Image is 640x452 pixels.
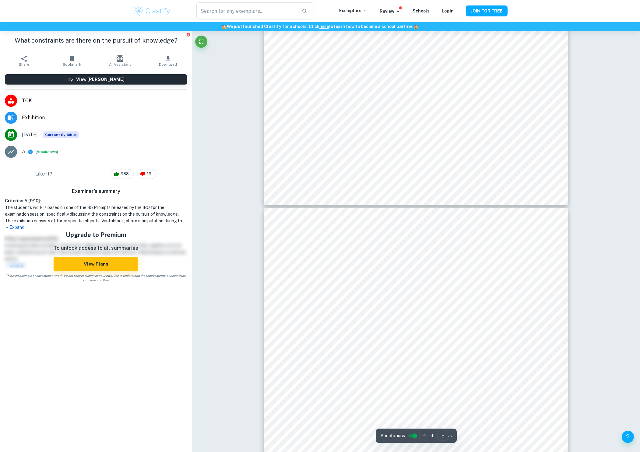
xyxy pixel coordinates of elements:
span: 16 [143,171,155,177]
input: Search for any exemplars... [196,2,297,19]
span: AI Assistant [109,62,131,67]
span: TOK [22,97,187,104]
span: ( ) [36,149,58,155]
img: AI Assistant [117,55,123,62]
button: Download [144,52,192,69]
h1: The student’s work is based on one of the 35 Prompts released by the IBO for the examination sess... [5,204,187,224]
h1: What constraints are there on the pursuit of knowledge? [5,36,187,45]
p: Exemplars [339,7,367,14]
button: Report issue [186,32,191,37]
div: 16 [137,169,156,179]
h6: View [PERSON_NAME] [76,76,125,83]
span: 🏫 [222,24,227,29]
button: JOIN FOR FREE [466,5,508,16]
button: View [PERSON_NAME] [5,74,187,85]
span: 388 [117,171,132,177]
h6: Like it? [35,170,52,178]
h6: Examiner's summary [2,188,190,195]
button: Breakdown [37,149,57,155]
p: A [22,148,25,155]
div: 388 [111,169,134,179]
button: View Plans [54,257,138,271]
img: Clastify logo [132,5,171,17]
span: This is an example of past student work. Do not copy or submit as your own. Use to understand the... [2,273,190,283]
span: Annotations [381,433,405,439]
a: Schools [413,9,430,13]
button: Bookmark [48,52,96,69]
button: Help and Feedback [622,431,634,443]
button: AI Assistant [96,52,144,69]
span: Exhibition [22,114,187,121]
span: Bookmark [63,62,81,67]
span: [DATE] [22,131,38,138]
button: Fullscreen [195,36,207,48]
span: Current Syllabus [43,131,79,138]
span: / 6 [448,433,452,439]
h6: We just launched Clastify for Schools. Click to learn how to become a school partner. [1,23,639,30]
span: Share [19,62,29,67]
div: This exemplar is based on the current syllabus. Feel free to refer to it for inspiration/ideas wh... [43,131,79,138]
h5: Upgrade to Premium [54,230,138,239]
a: here [319,24,329,29]
p: To unlock access to all summaries [54,244,138,252]
p: Expand [5,224,187,231]
span: Download [159,62,177,67]
p: Review [380,8,400,15]
a: Login [442,9,454,13]
h6: Criterion A [ 9 / 10 ]: [5,197,187,204]
span: 🏫 [413,24,419,29]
